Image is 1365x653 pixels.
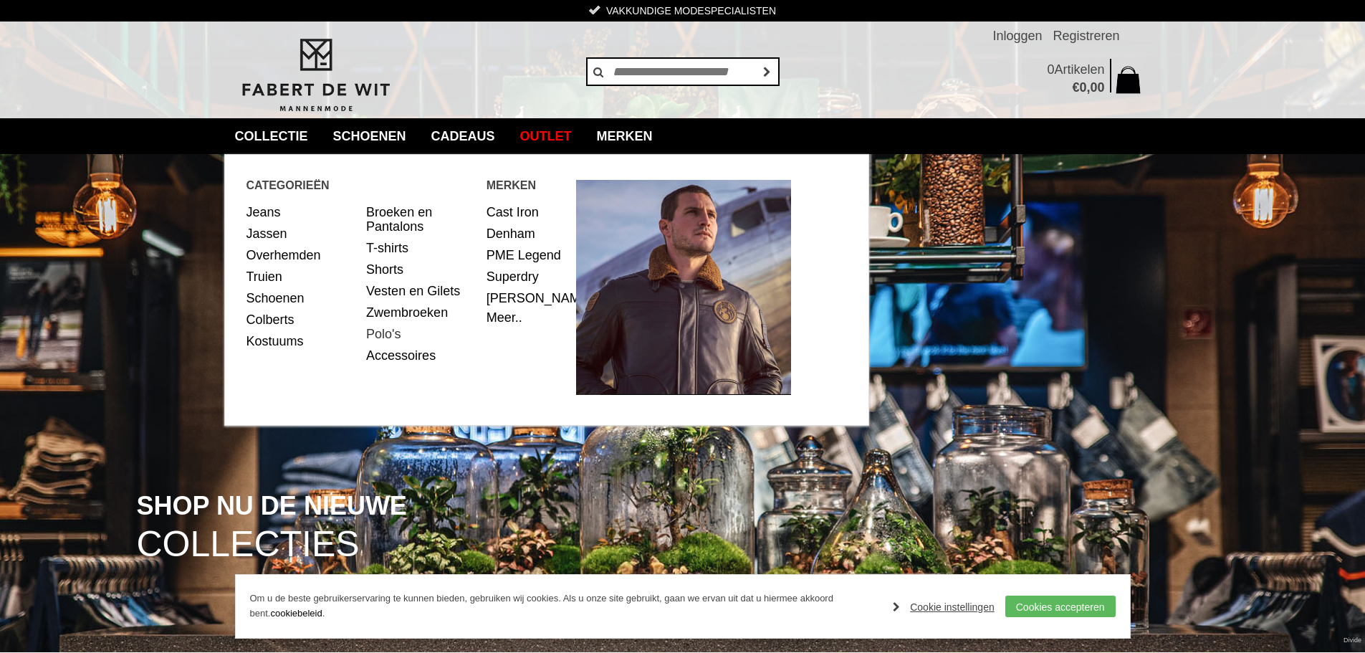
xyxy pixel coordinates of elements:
[366,302,476,323] a: Zwembroeken
[366,237,476,259] a: T-shirts
[421,118,506,154] a: Cadeaus
[246,266,356,287] a: Truien
[487,223,566,244] a: Denham
[487,287,566,309] a: [PERSON_NAME]
[992,22,1042,50] a: Inloggen
[487,266,566,287] a: Superdry
[366,259,476,280] a: Shorts
[137,526,360,563] span: COLLECTIES
[366,345,476,366] a: Accessoires
[576,180,791,395] img: Heren
[246,176,487,194] span: Categorieën
[1053,22,1119,50] a: Registreren
[586,118,664,154] a: Merken
[1072,80,1079,95] span: €
[1086,80,1090,95] span: ,
[246,223,356,244] a: Jassen
[322,118,417,154] a: Schoenen
[246,244,356,266] a: Overhemden
[246,201,356,223] a: Jeans
[509,118,583,154] a: Outlet
[1344,631,1361,649] a: Divide
[1054,62,1104,77] span: Artikelen
[270,608,322,619] a: cookiebeleid
[893,596,995,618] a: Cookie instellingen
[1005,596,1116,617] a: Cookies accepteren
[487,244,566,266] a: PME Legend
[246,309,356,330] a: Colberts
[224,118,319,154] a: collectie
[235,37,396,114] img: Fabert de Wit
[250,591,879,621] p: Om u de beste gebruikerservaring te kunnen bieden, gebruiken wij cookies. Als u onze site gebruik...
[487,310,522,325] a: Meer..
[1090,80,1104,95] span: 00
[246,287,356,309] a: Schoenen
[366,201,476,237] a: Broeken en Pantalons
[1047,62,1054,77] span: 0
[366,280,476,302] a: Vesten en Gilets
[1079,80,1086,95] span: 0
[366,323,476,345] a: Polo's
[137,492,407,520] span: SHOP NU DE NIEUWE
[487,201,566,223] a: Cast Iron
[246,330,356,352] a: Kostuums
[487,176,577,194] span: Merken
